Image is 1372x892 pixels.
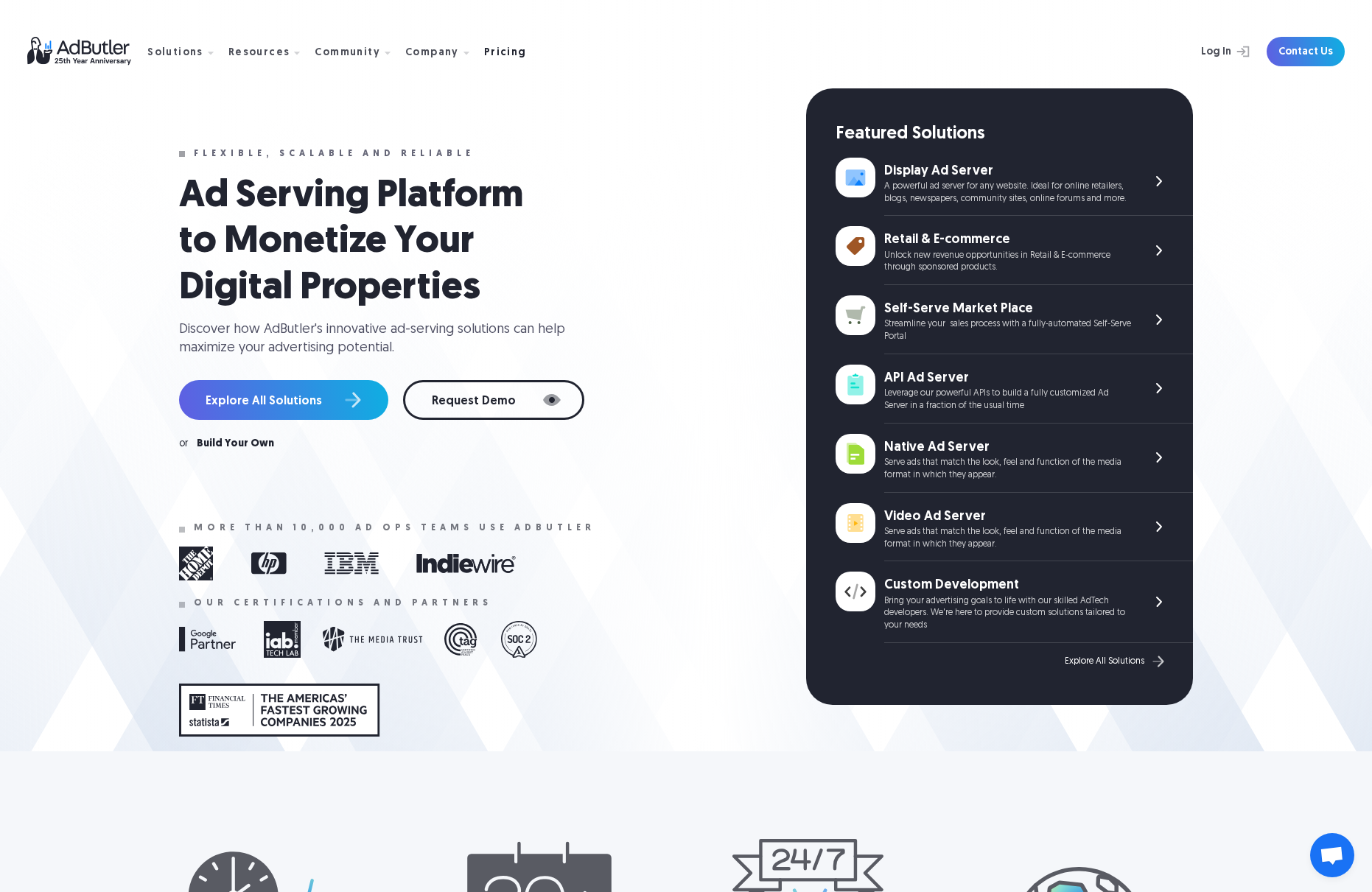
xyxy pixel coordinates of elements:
[228,48,290,58] div: Resources
[884,387,1131,412] div: Leverage our powerful APIs to build a fully customized Ad Server in a fraction of the usual time
[884,508,1131,526] div: Video Ad Server
[884,576,1131,594] div: Custom Development
[1267,37,1345,66] a: Contact Us
[884,180,1131,206] div: A powerful ad server for any website. Ideal for online retailers, blogs, newspapers, community si...
[884,369,1131,387] div: API Ad Server
[405,48,459,58] div: Company
[1162,37,1258,66] a: Log In
[884,318,1131,343] div: Streamline your sales process with a fully-automated Self-Serve Portal
[836,285,1193,354] a: Self-Serve Market Place Streamline your sales process with a fully-automated Self-Serve Portal
[1065,656,1144,667] div: Explore All Solutions
[836,147,1193,217] a: Display Ad Server A powerful ad server for any website. Ideal for online retailers, blogs, newspa...
[194,523,595,533] div: More than 10,000 ad ops teams use adbutler
[884,300,1131,318] div: Self-Serve Market Place
[884,162,1131,180] div: Display Ad Server
[197,439,274,449] a: Build Your Own
[836,216,1193,285] a: Retail & E-commerce Unlock new revenue opportunities in Retail & E-commerce through sponsored pro...
[1065,652,1168,671] a: Explore All Solutions
[403,380,584,420] a: Request Demo
[884,526,1131,551] div: Serve ads that match the look, feel and function of the media format in which they appear.
[836,354,1193,424] a: API Ad Server Leverage our powerful APIs to build a fully customized Ad Server in a fraction of t...
[884,250,1131,275] div: Unlock new revenue opportunities in Retail & E-commerce through sponsored products.
[884,457,1131,482] div: Serve ads that match the look, feel and function of the media format in which they appear.
[884,438,1131,457] div: Native Ad Server
[179,320,577,357] div: Discover how AdButler's innovative ad-serving solutions can help maximize your advertising potent...
[315,48,380,58] div: Community
[1310,833,1354,877] a: Open chat
[194,598,492,608] div: Our certifications and partners
[884,595,1131,632] div: Bring your advertising goals to life with our skilled AdTech developers. We're here to provide cu...
[836,424,1193,493] a: Native Ad Server Serve ads that match the look, feel and function of the media format in which th...
[836,493,1193,562] a: Video Ad Server Serve ads that match the look, feel and function of the media format in which the...
[484,48,527,58] div: Pricing
[484,45,539,58] a: Pricing
[884,231,1131,249] div: Retail & E-commerce
[179,439,188,449] div: or
[194,149,475,159] div: Flexible, scalable and reliable
[179,174,562,312] h1: Ad Serving Platform to Monetize Your Digital Properties
[836,561,1193,643] a: Custom Development Bring your advertising goals to life with our skilled AdTech developers. We're...
[179,380,388,420] a: Explore All Solutions
[836,122,1193,147] div: Featured Solutions
[147,48,203,58] div: Solutions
